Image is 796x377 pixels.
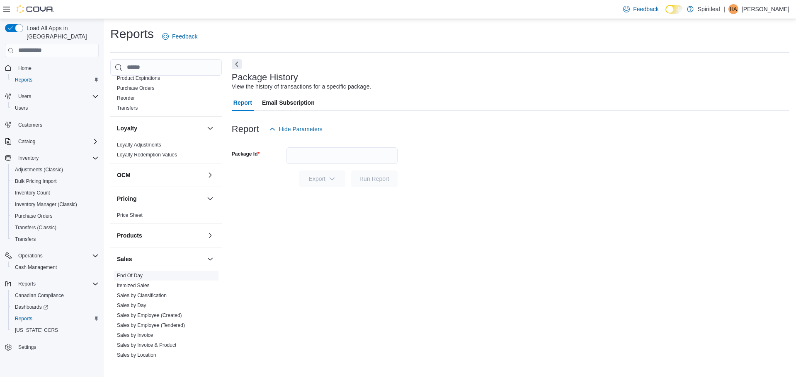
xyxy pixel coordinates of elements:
button: Transfers (Classic) [8,222,102,233]
span: Run Report [359,175,389,183]
button: Loyalty [117,124,204,132]
a: Settings [15,342,39,352]
span: Sales by Employee (Created) [117,312,182,319]
button: Reports [8,313,102,324]
span: Users [15,105,28,111]
h3: OCM [117,171,131,179]
span: Customers [15,120,99,130]
a: Product Expirations [117,75,160,81]
button: Inventory [15,153,42,163]
h3: Sales [117,255,132,263]
a: Cash Management [12,262,60,272]
button: Export [299,170,345,187]
a: Feedback [620,1,662,17]
a: Dashboards [8,301,102,313]
span: Inventory [15,153,99,163]
button: OCM [117,171,204,179]
a: Purchase Orders [117,85,155,91]
span: Transfers (Classic) [15,224,56,231]
button: Purchase Orders [8,210,102,222]
button: Run Report [351,170,398,187]
a: Sales by Invoice [117,332,153,338]
a: Feedback [159,28,201,45]
a: Loyalty Redemption Values [117,152,177,158]
button: Customers [2,119,102,131]
button: Operations [15,251,46,261]
div: Pricing [110,210,222,223]
span: Dashboards [12,302,99,312]
span: Inventory Manager (Classic) [12,199,99,209]
p: | [723,4,725,14]
button: [US_STATE] CCRS [8,324,102,336]
button: Sales [205,254,215,264]
h3: Loyalty [117,124,137,132]
span: Inventory Count [15,190,50,196]
div: Holly A [728,4,738,14]
span: Sales by Location [117,352,156,358]
span: Dashboards [15,304,48,310]
span: Feedback [172,32,197,41]
span: Export [304,170,340,187]
img: Cova [17,5,54,13]
button: Pricing [205,194,215,204]
span: Customers [18,122,42,128]
span: Reports [12,314,99,324]
span: Canadian Compliance [15,292,64,299]
span: Settings [18,344,36,351]
span: Load All Apps in [GEOGRAPHIC_DATA] [23,24,99,41]
button: Users [2,91,102,102]
h3: Report [232,124,259,134]
span: Product Expirations [117,75,160,82]
a: Sales by Employee (Tendered) [117,322,185,328]
h3: Pricing [117,195,136,203]
span: Purchase Orders [12,211,99,221]
span: Sales by Invoice & Product [117,342,176,348]
div: Loyalty [110,140,222,163]
a: Adjustments (Classic) [12,165,66,175]
span: Transfers [12,234,99,244]
a: Sales by Invoice & Product [117,342,176,348]
h3: Products [117,231,142,240]
button: Settings [2,341,102,353]
span: Purchase Orders [15,213,53,219]
button: Home [2,62,102,74]
a: Reports [12,314,36,324]
button: Catalog [15,137,39,146]
span: Feedback [633,5,658,13]
button: Operations [2,250,102,262]
button: Users [8,102,102,114]
a: Transfers (Classic) [12,223,60,233]
a: Customers [15,120,46,130]
a: End Of Day [117,273,143,279]
span: Transfers (Classic) [12,223,99,233]
a: [US_STATE] CCRS [12,325,61,335]
span: HA [730,4,737,14]
span: Catalog [15,137,99,146]
button: Loyalty [205,123,215,133]
button: Bulk Pricing Import [8,175,102,187]
span: Reports [18,281,36,287]
button: Hide Parameters [266,121,326,137]
button: Cash Management [8,262,102,273]
nav: Complex example [5,59,99,375]
button: Catalog [2,136,102,147]
a: Canadian Compliance [12,291,67,300]
span: Inventory Count [12,188,99,198]
button: Next [232,59,242,69]
a: Sales by Employee (Created) [117,312,182,318]
a: Inventory Count [12,188,53,198]
span: Settings [15,342,99,352]
span: Purchase Orders [117,85,155,91]
span: Email Subscription [262,94,315,111]
span: Reorder [117,95,135,101]
button: Users [15,91,34,101]
button: Reports [15,279,39,289]
a: Loyalty Adjustments [117,142,161,148]
h1: Reports [110,26,154,42]
button: Inventory [2,152,102,164]
a: Price Sheet [117,212,143,218]
label: Package Id [232,151,260,157]
a: Itemized Sales [117,283,150,288]
a: Transfers [12,234,39,244]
